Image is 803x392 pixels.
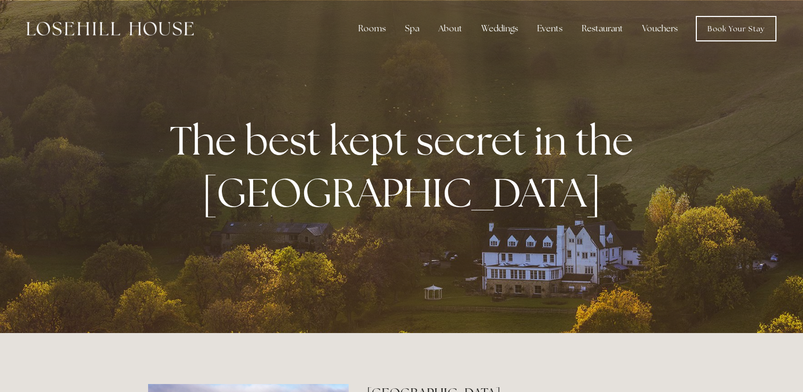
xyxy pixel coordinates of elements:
div: Weddings [473,18,526,39]
strong: The best kept secret in the [GEOGRAPHIC_DATA] [170,114,642,218]
a: Book Your Stay [696,16,776,41]
img: Losehill House [27,22,194,36]
div: Rooms [350,18,394,39]
a: Vouchers [634,18,686,39]
div: Restaurant [573,18,632,39]
div: Events [529,18,571,39]
div: About [430,18,471,39]
div: Spa [396,18,428,39]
